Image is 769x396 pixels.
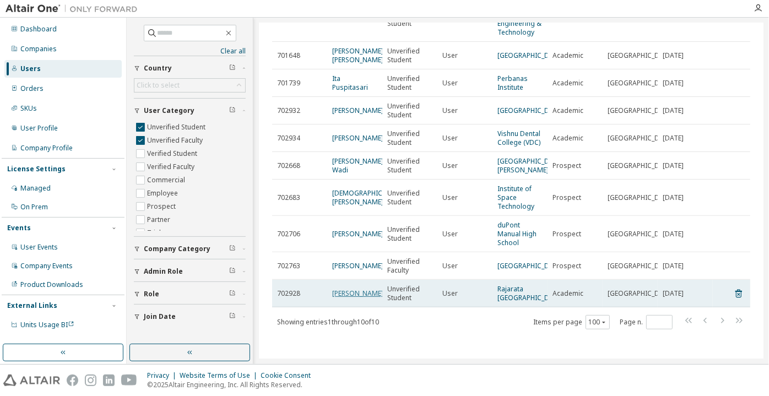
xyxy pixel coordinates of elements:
[332,74,368,92] a: Ita Puspitasari
[147,134,205,147] label: Unverified Faculty
[85,375,96,386] img: instagram.svg
[497,51,564,60] a: [GEOGRAPHIC_DATA]
[3,375,60,386] img: altair_logo.svg
[553,230,581,238] span: Prospect
[277,51,300,60] span: 701648
[442,106,458,115] span: User
[147,173,187,187] label: Commercial
[663,289,684,298] span: [DATE]
[144,245,210,253] span: Company Category
[20,243,58,252] div: User Events
[20,25,57,34] div: Dashboard
[20,45,57,53] div: Companies
[144,267,183,276] span: Admin Role
[442,262,458,270] span: User
[277,317,379,327] span: Showing entries 1 through 10 of 10
[147,147,199,160] label: Verified Student
[147,380,317,389] p: © 2025 Altair Engineering, Inc. All Rights Reserved.
[67,375,78,386] img: facebook.svg
[147,226,163,240] label: Trial
[7,224,31,232] div: Events
[277,262,300,270] span: 702763
[134,259,246,284] button: Admin Role
[497,129,540,147] a: Vishnu Dental College (VDC)
[20,64,41,73] div: Users
[332,133,383,143] a: [PERSON_NAME]
[620,315,673,329] span: Page n.
[387,225,432,243] span: Unverified Student
[663,134,684,143] span: [DATE]
[553,262,581,270] span: Prospect
[332,188,404,207] a: [DEMOGRAPHIC_DATA][PERSON_NAME]
[553,51,583,60] span: Academic
[147,213,172,226] label: Partner
[387,157,432,175] span: Unverified Student
[442,230,458,238] span: User
[497,156,564,175] a: [GEOGRAPHIC_DATA][PERSON_NAME]
[147,200,178,213] label: Prospect
[121,375,137,386] img: youtube.svg
[277,193,300,202] span: 702683
[553,161,581,170] span: Prospect
[134,47,246,56] a: Clear all
[608,161,674,170] span: [GEOGRAPHIC_DATA]
[663,79,684,88] span: [DATE]
[7,301,57,310] div: External Links
[147,371,180,380] div: Privacy
[6,3,143,14] img: Altair One
[608,134,674,143] span: [GEOGRAPHIC_DATA]
[180,371,261,380] div: Website Terms of Use
[553,193,581,202] span: Prospect
[277,106,300,115] span: 702932
[229,312,236,321] span: Clear filter
[277,289,300,298] span: 702928
[134,56,246,80] button: Country
[277,161,300,170] span: 702668
[497,261,564,270] a: [GEOGRAPHIC_DATA]
[20,104,37,113] div: SKUs
[20,203,48,211] div: On Prem
[442,79,458,88] span: User
[497,74,528,92] a: Perbanas Institute
[387,102,432,120] span: Unverified Student
[134,305,246,329] button: Join Date
[663,193,684,202] span: [DATE]
[553,134,583,143] span: Academic
[144,64,172,73] span: Country
[134,237,246,261] button: Company Category
[332,229,383,238] a: [PERSON_NAME]
[229,290,236,299] span: Clear filter
[608,79,674,88] span: [GEOGRAPHIC_DATA]
[442,193,458,202] span: User
[20,320,74,329] span: Units Usage BI
[277,134,300,143] span: 702934
[663,51,684,60] span: [DATE]
[553,289,583,298] span: Academic
[229,245,236,253] span: Clear filter
[20,144,73,153] div: Company Profile
[332,289,383,298] a: [PERSON_NAME]
[663,106,684,115] span: [DATE]
[144,106,194,115] span: User Category
[229,106,236,115] span: Clear filter
[533,315,610,329] span: Items per page
[497,184,534,211] a: Institute of Space Technology
[147,160,197,173] label: Verified Faculty
[134,282,246,306] button: Role
[442,51,458,60] span: User
[144,290,159,299] span: Role
[608,51,674,60] span: [GEOGRAPHIC_DATA]
[608,230,674,238] span: [GEOGRAPHIC_DATA]
[387,74,432,92] span: Unverified Student
[588,318,607,327] button: 100
[20,184,51,193] div: Managed
[442,161,458,170] span: User
[497,284,564,302] a: Rajarata [GEOGRAPHIC_DATA]
[20,84,44,93] div: Orders
[387,257,432,275] span: Unverified Faculty
[387,189,432,207] span: Unverified Student
[147,121,208,134] label: Unverified Student
[20,262,73,270] div: Company Events
[387,285,432,302] span: Unverified Student
[20,124,58,133] div: User Profile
